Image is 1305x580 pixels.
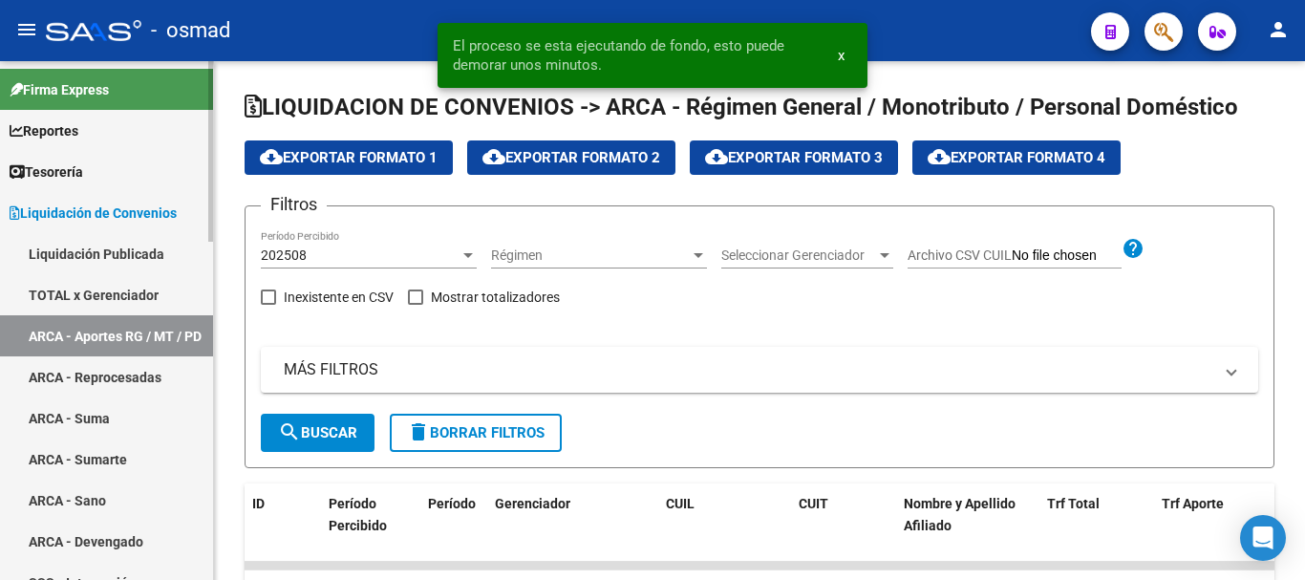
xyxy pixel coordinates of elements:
[329,496,387,533] span: Período Percibido
[908,247,1012,263] span: Archivo CSV CUIL
[10,203,177,224] span: Liquidación de Convenios
[15,18,38,41] mat-icon: menu
[1162,496,1224,511] span: Trf Aporte
[245,140,453,175] button: Exportar Formato 1
[721,247,876,264] span: Seleccionar Gerenciador
[261,347,1258,393] mat-expansion-panel-header: MÁS FILTROS
[658,483,763,568] datatable-header-cell: CUIL
[428,496,476,511] span: Período
[799,496,828,511] span: CUIT
[260,149,438,166] span: Exportar Formato 1
[245,94,1238,120] span: LIQUIDACION DE CONVENIOS -> ARCA - Régimen General / Monotributo / Personal Doméstico
[838,47,845,64] span: x
[705,145,728,168] mat-icon: cloud_download
[491,247,690,264] span: Régimen
[10,79,109,100] span: Firma Express
[390,414,562,452] button: Borrar Filtros
[690,140,898,175] button: Exportar Formato 3
[666,496,695,511] span: CUIL
[1039,483,1154,568] datatable-header-cell: Trf Total
[495,496,570,511] span: Gerenciador
[261,247,307,263] span: 202508
[912,140,1121,175] button: Exportar Formato 4
[10,161,83,183] span: Tesorería
[896,483,1039,568] datatable-header-cell: Nombre y Apellido Afiliado
[928,145,951,168] mat-icon: cloud_download
[1154,483,1269,568] datatable-header-cell: Trf Aporte
[904,496,1016,533] span: Nombre y Apellido Afiliado
[261,414,374,452] button: Buscar
[1267,18,1290,41] mat-icon: person
[260,145,283,168] mat-icon: cloud_download
[453,36,816,75] span: El proceso se esta ejecutando de fondo, esto puede demorar unos minutos.
[482,145,505,168] mat-icon: cloud_download
[1122,237,1145,260] mat-icon: help
[278,420,301,443] mat-icon: search
[261,191,327,218] h3: Filtros
[482,149,660,166] span: Exportar Formato 2
[407,420,430,443] mat-icon: delete
[151,10,230,52] span: - osmad
[823,38,860,73] button: x
[791,483,896,568] datatable-header-cell: CUIT
[245,483,321,568] datatable-header-cell: ID
[1047,496,1100,511] span: Trf Total
[10,120,78,141] span: Reportes
[431,286,560,309] span: Mostrar totalizadores
[284,359,1212,380] mat-panel-title: MÁS FILTROS
[705,149,883,166] span: Exportar Formato 3
[1240,515,1286,561] div: Open Intercom Messenger
[928,149,1105,166] span: Exportar Formato 4
[467,140,675,175] button: Exportar Formato 2
[1012,247,1122,265] input: Archivo CSV CUIL
[252,496,265,511] span: ID
[487,483,631,568] datatable-header-cell: Gerenciador
[284,286,394,309] span: Inexistente en CSV
[407,424,545,441] span: Borrar Filtros
[420,483,487,568] datatable-header-cell: Período
[278,424,357,441] span: Buscar
[321,483,393,568] datatable-header-cell: Período Percibido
